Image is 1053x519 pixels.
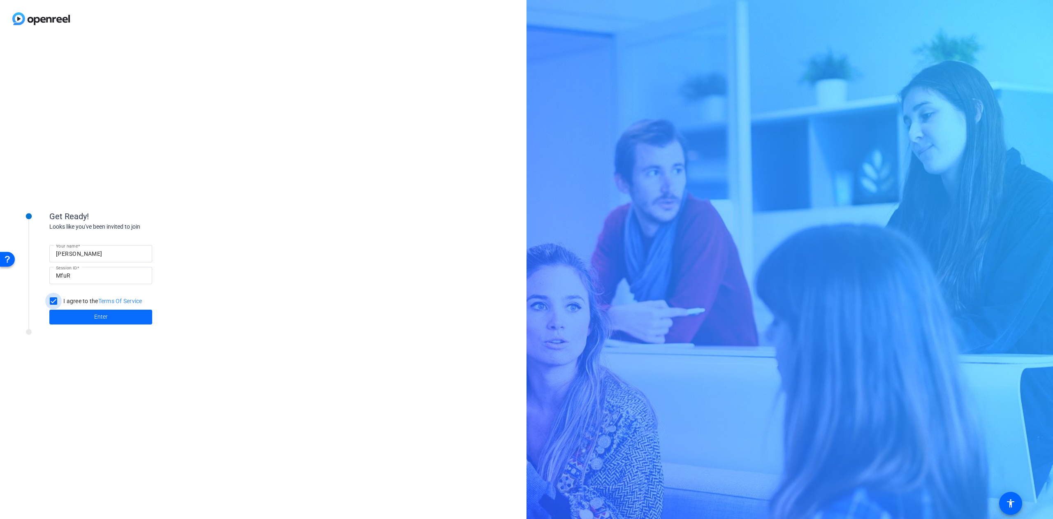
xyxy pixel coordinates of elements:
mat-label: Session ID [56,265,77,270]
a: Terms Of Service [98,298,142,304]
mat-label: Your name [56,243,78,248]
div: Get Ready! [49,210,214,222]
span: Enter [94,313,108,321]
div: Looks like you've been invited to join [49,222,214,231]
button: Enter [49,310,152,324]
label: I agree to the [62,297,142,305]
mat-icon: accessibility [1006,498,1016,508]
